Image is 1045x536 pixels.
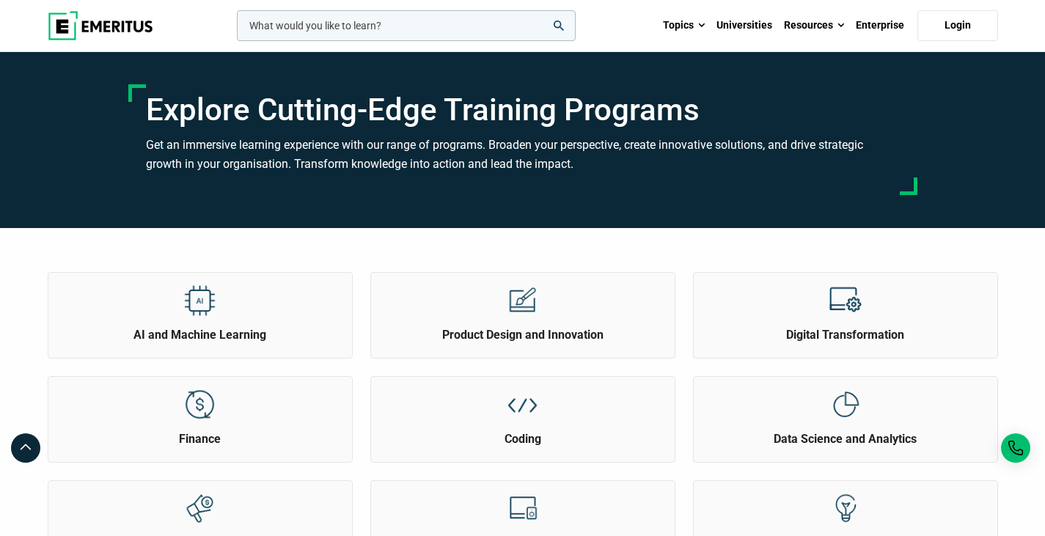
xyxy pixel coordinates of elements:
[375,327,671,343] h2: Product Design and Innovation
[237,10,576,41] input: woocommerce-product-search-field-0
[829,284,862,317] img: Explore Topics
[697,327,994,343] h2: Digital Transformation
[183,492,216,525] img: Explore Topics
[52,327,348,343] h2: AI and Machine Learning
[146,136,900,173] h3: Get an immersive learning experience with our range of programs. Broaden your perspective, create...
[506,284,539,317] img: Explore Topics
[506,388,539,421] img: Explore Topics
[48,377,352,447] a: Explore Topics Finance
[697,431,994,447] h2: Data Science and Analytics
[694,273,997,343] a: Explore Topics Digital Transformation
[48,273,352,343] a: Explore Topics AI and Machine Learning
[146,92,900,128] h1: Explore Cutting-Edge Training Programs
[371,273,675,343] a: Explore Topics Product Design and Innovation
[183,284,216,317] img: Explore Topics
[694,377,997,447] a: Explore Topics Data Science and Analytics
[183,388,216,421] img: Explore Topics
[829,388,862,421] img: Explore Topics
[52,431,348,447] h2: Finance
[371,377,675,447] a: Explore Topics Coding
[829,492,862,525] img: Explore Topics
[506,492,539,525] img: Explore Topics
[917,10,998,41] a: Login
[375,431,671,447] h2: Coding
